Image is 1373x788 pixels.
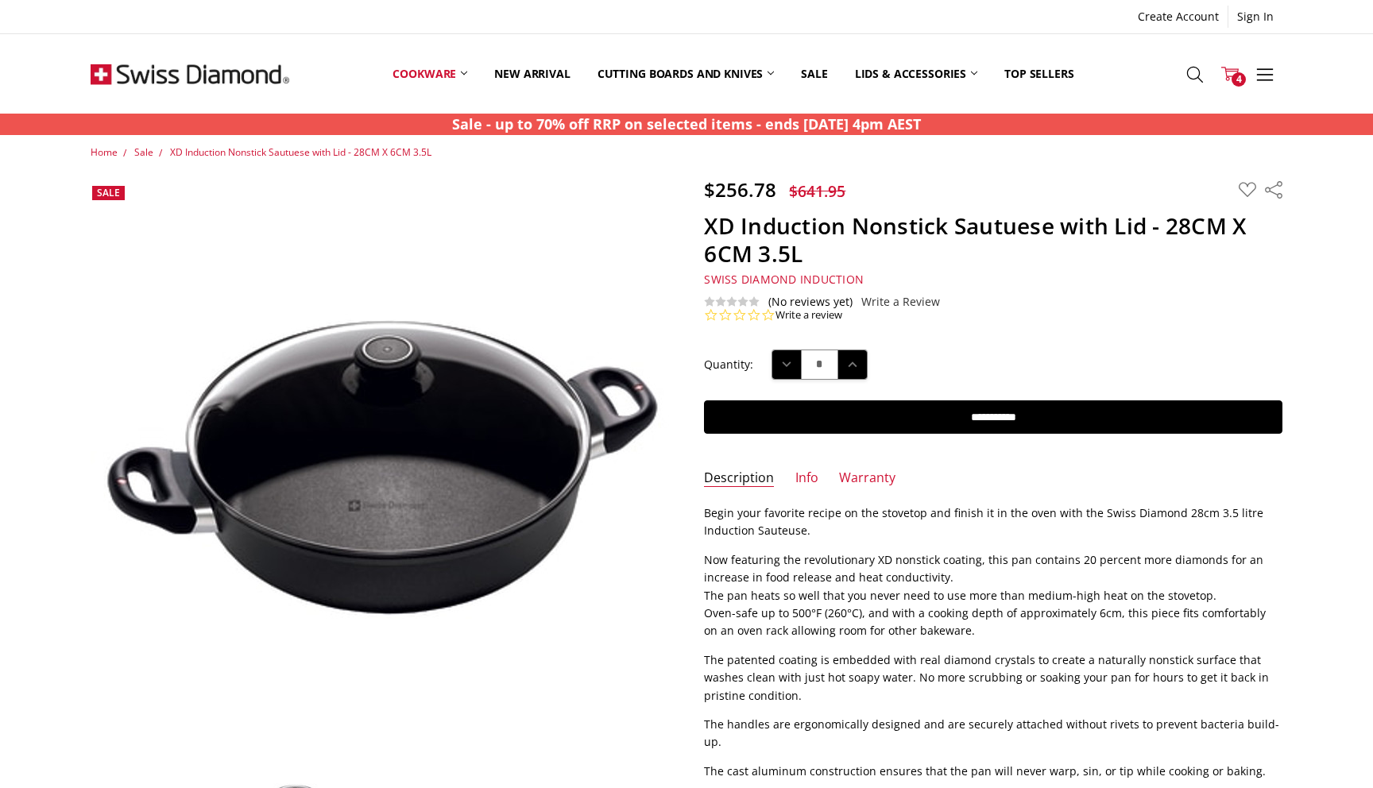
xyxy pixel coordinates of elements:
[704,504,1282,540] p: Begin your favorite recipe on the stovetop and finish it in the oven with the Swiss Diamond 28cm ...
[1212,54,1247,94] a: 4
[91,145,118,159] a: Home
[795,469,818,488] a: Info
[768,295,853,308] span: (No reviews yet)
[704,272,864,287] span: Swiss Diamond Induction
[789,180,845,202] span: $641.95
[704,356,753,373] label: Quantity:
[1129,6,1228,28] a: Create Account
[91,34,289,114] img: Free Shipping On Every Order
[97,186,120,199] span: Sale
[584,38,788,109] a: Cutting boards and knives
[704,651,1282,705] p: The patented coating is embedded with real diamond crystals to create a naturally nonstick surfac...
[704,763,1282,780] p: The cast aluminum construction ensures that the pan will never warp, sin, or tip while cooking or...
[704,551,1282,640] p: Now featuring the revolutionary XD nonstick coating, this pan contains 20 percent more diamonds f...
[839,469,895,488] a: Warranty
[1228,6,1282,28] a: Sign In
[787,38,841,109] a: Sale
[991,38,1087,109] a: Top Sellers
[452,114,921,133] strong: Sale - up to 70% off RRP on selected items - ends [DATE] 4pm AEST
[704,176,776,203] span: $256.78
[775,308,842,323] a: Write a review
[841,38,991,109] a: Lids & Accessories
[134,145,153,159] a: Sale
[704,212,1282,268] h1: XD Induction Nonstick Sautuese with Lid - 28CM X 6CM 3.5L
[481,38,583,109] a: New arrival
[861,295,940,308] a: Write a Review
[704,469,774,488] a: Description
[704,716,1282,751] p: The handles are ergonomically designed and are securely attached without rivets to prevent bacter...
[170,145,431,159] a: XD Induction Nonstick Sautuese with Lid - 28CM X 6CM 3.5L
[379,38,481,109] a: Cookware
[1232,72,1246,87] span: 4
